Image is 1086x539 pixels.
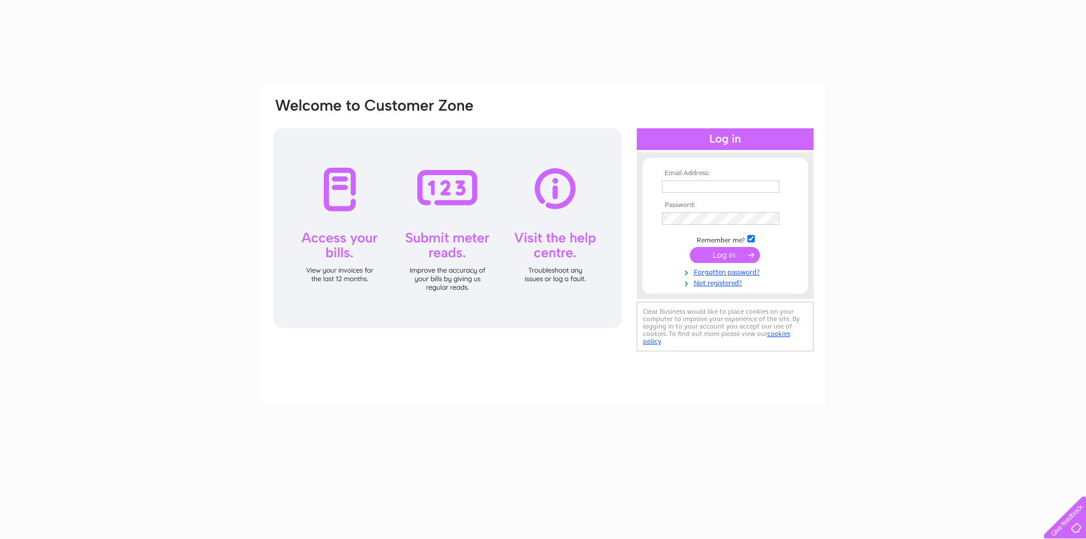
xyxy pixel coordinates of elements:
[659,233,791,245] td: Remember me?
[662,277,791,287] a: Not registered?
[690,247,760,263] input: Submit
[637,302,814,351] div: Clear Business would like to place cookies on your computer to improve your experience of the sit...
[662,266,791,277] a: Forgotten password?
[643,330,790,345] a: cookies policy
[659,169,791,177] th: Email Address:
[659,201,791,209] th: Password:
